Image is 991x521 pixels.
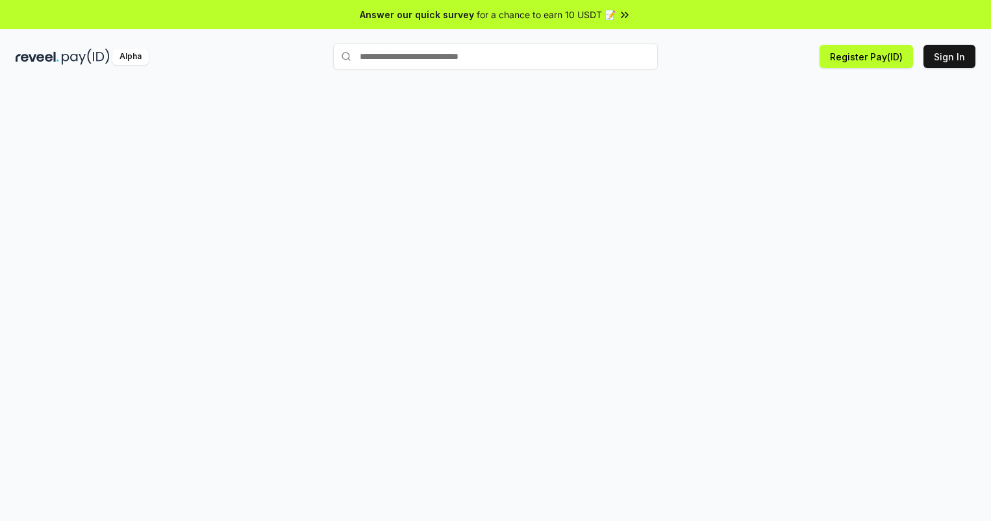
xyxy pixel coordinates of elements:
[820,45,913,68] button: Register Pay(ID)
[923,45,975,68] button: Sign In
[360,8,474,21] span: Answer our quick survey
[477,8,616,21] span: for a chance to earn 10 USDT 📝
[112,49,149,65] div: Alpha
[62,49,110,65] img: pay_id
[16,49,59,65] img: reveel_dark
